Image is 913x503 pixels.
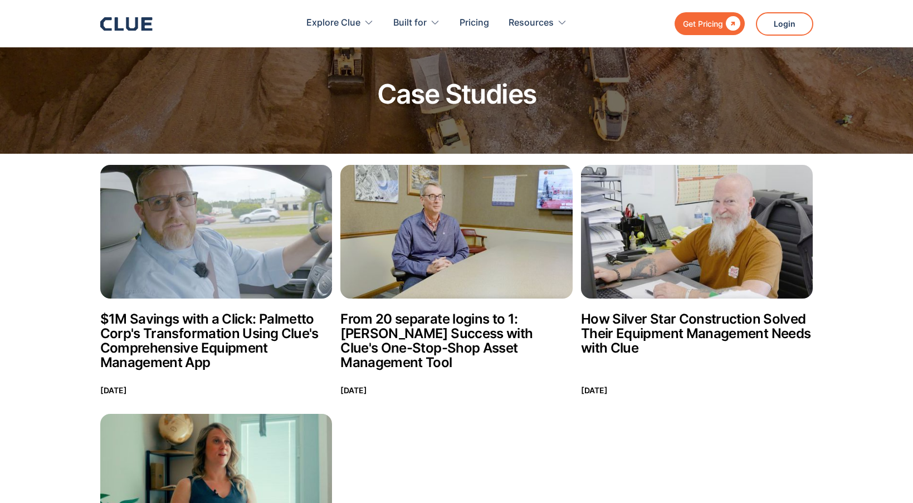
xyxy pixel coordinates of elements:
div: Resources [509,6,554,41]
img: $1M Savings with a Click: Palmetto Corp's Transformation Using Clue's Comprehensive Equipment Man... [100,165,333,299]
div:  [723,17,740,31]
a: Login [756,12,813,36]
h2: From 20 separate logins to 1: [PERSON_NAME] Success with Clue's One-Stop-Shop Asset Management Tool [340,312,573,370]
img: How Silver Star Construction Solved Their Equipment Management Needs with Clue [581,165,813,299]
a: Pricing [460,6,489,41]
p: [DATE] [581,383,608,397]
h1: Case Studies [377,80,536,109]
a: From 20 separate logins to 1: Igel's Success with Clue's One-Stop-Shop Asset Management ToolFrom ... [340,165,573,397]
div: Explore Clue [306,6,374,41]
h2: $1M Savings with a Click: Palmetto Corp's Transformation Using Clue's Comprehensive Equipment Man... [100,312,333,370]
div: Explore Clue [306,6,360,41]
img: From 20 separate logins to 1: Igel's Success with Clue's One-Stop-Shop Asset Management Tool [340,165,573,299]
div: Get Pricing [683,17,723,31]
p: [DATE] [340,383,367,397]
div: Built for [393,6,440,41]
a: Get Pricing [675,12,745,35]
div: Built for [393,6,427,41]
div: Resources [509,6,567,41]
a: How Silver Star Construction Solved Their Equipment Management Needs with ClueHow Silver Star Con... [581,165,813,397]
p: [DATE] [100,383,127,397]
a: $1M Savings with a Click: Palmetto Corp's Transformation Using Clue's Comprehensive Equipment Man... [100,165,333,397]
h2: How Silver Star Construction Solved Their Equipment Management Needs with Clue [581,312,813,355]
